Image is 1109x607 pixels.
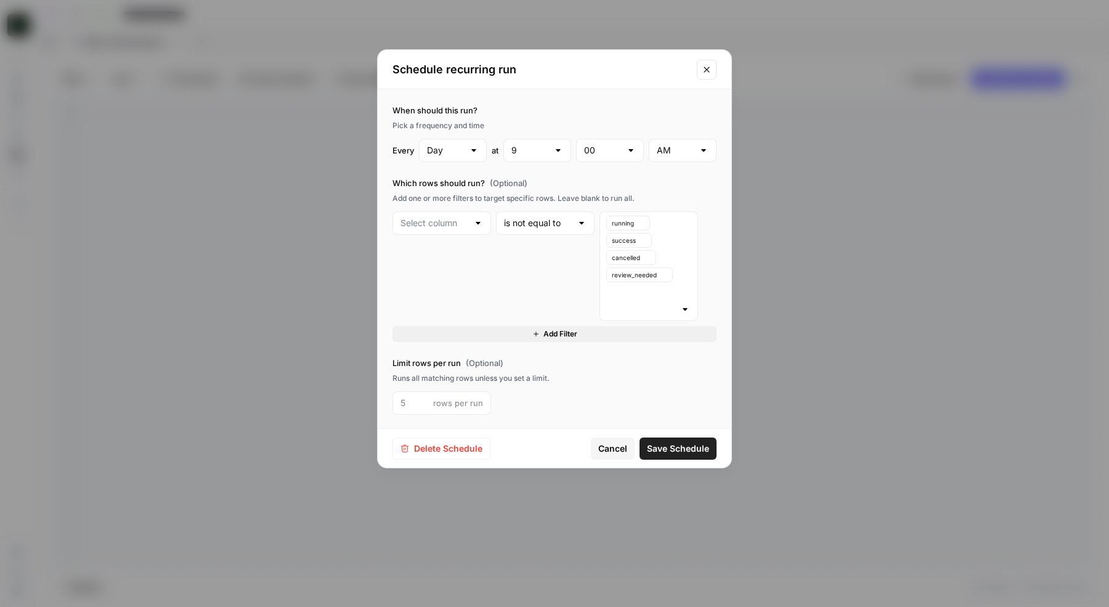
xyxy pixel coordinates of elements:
[392,438,490,460] button: Delete Schedule
[511,144,548,157] input: 9
[392,326,717,342] button: Add Filter
[640,438,717,460] button: Save Schedule
[433,397,483,409] span: rows per run
[606,267,673,282] button: review_needed
[612,235,636,245] span: success
[414,442,482,455] span: Delete Schedule
[612,218,634,228] span: running
[492,144,498,157] div: at
[466,357,503,369] span: (Optional)
[490,177,527,189] span: (Optional)
[392,193,717,204] div: Add one or more filters to target specific rows. Leave blank to run all.
[543,328,577,340] span: Add Filter
[612,253,640,263] span: cancelled
[400,217,468,229] input: Select column
[612,270,657,280] span: review_needed
[647,442,709,455] span: Save Schedule
[392,120,717,131] div: Pick a frequency and time
[427,144,464,157] input: Day
[392,104,717,116] label: When should this run?
[392,357,717,369] label: Limit rows per run
[657,144,694,157] input: AM
[591,438,635,460] button: Cancel
[392,144,414,157] div: Every
[584,144,621,157] input: 00
[504,217,572,229] input: is not equal to
[400,397,428,409] input: 5
[606,233,652,248] button: success
[392,61,689,78] h2: Schedule recurring run
[697,60,717,79] button: Close modal
[606,216,650,230] button: running
[392,373,717,384] div: Runs all matching rows unless you set a limit.
[598,442,627,455] span: Cancel
[606,250,656,265] button: cancelled
[392,177,717,189] label: Which rows should run?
